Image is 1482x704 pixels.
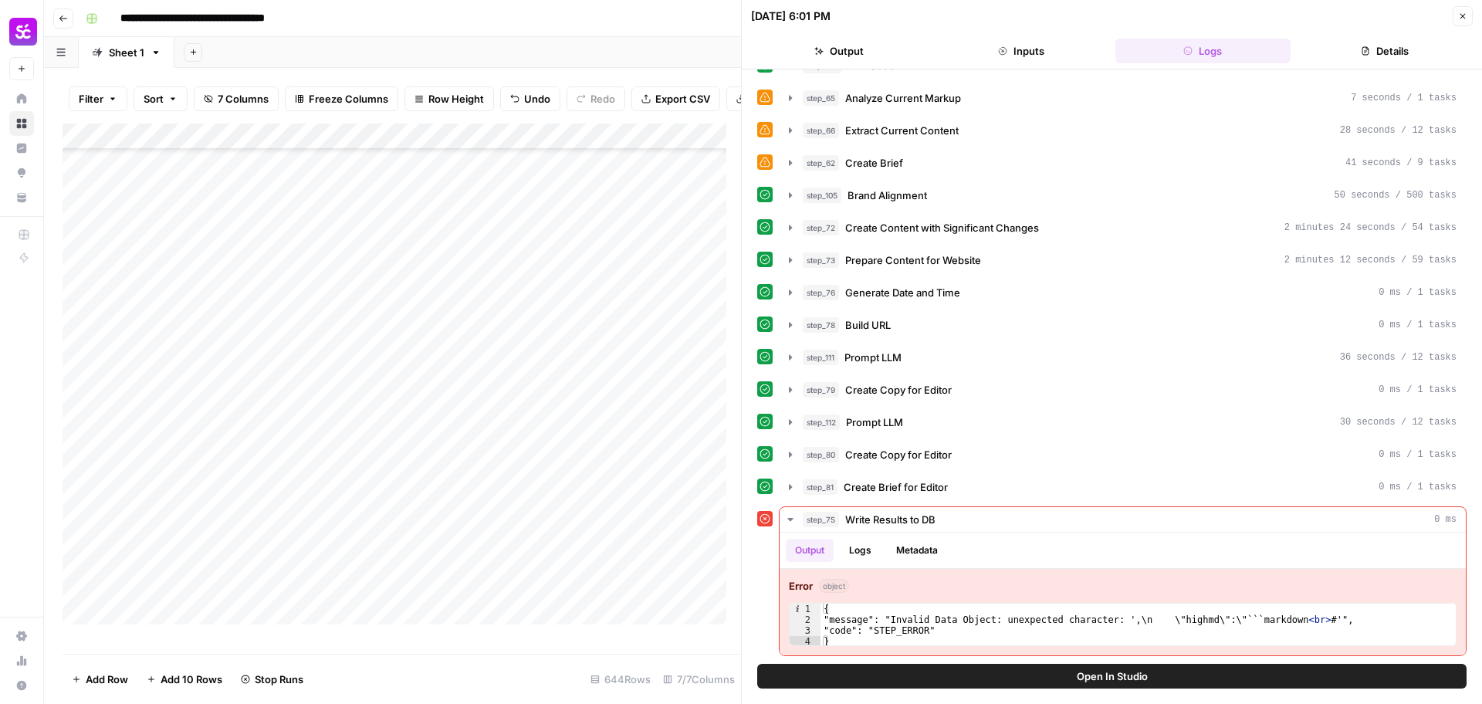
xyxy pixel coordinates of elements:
[803,317,839,333] span: step_78
[404,86,494,111] button: Row Height
[9,624,34,648] a: Settings
[309,91,388,107] span: Freeze Columns
[232,667,313,692] button: Stop Runs
[848,188,927,203] span: Brand Alignment
[428,91,484,107] span: Row Height
[780,377,1466,402] button: 0 ms / 1 tasks
[1345,156,1457,170] span: 41 seconds / 9 tasks
[790,636,821,647] div: 4
[751,39,927,63] button: Output
[803,415,840,430] span: step_112
[845,382,952,398] span: Create Copy for Editor
[803,90,839,106] span: step_65
[845,447,952,462] span: Create Copy for Editor
[845,252,981,268] span: Prepare Content for Website
[590,91,615,107] span: Redo
[780,183,1466,208] button: 50 seconds / 500 tasks
[803,350,838,365] span: step_111
[780,86,1466,110] button: 7 seconds / 1 tasks
[790,604,821,614] div: 1
[161,672,222,687] span: Add 10 Rows
[844,350,902,365] span: Prompt LLM
[1077,668,1148,684] span: Open In Studio
[1379,480,1457,494] span: 0 ms / 1 tasks
[1434,513,1457,526] span: 0 ms
[9,111,34,136] a: Browse
[780,507,1466,532] button: 0 ms
[500,86,560,111] button: Undo
[657,667,741,692] div: 7/7 Columns
[9,648,34,673] a: Usage
[1379,318,1457,332] span: 0 ms / 1 tasks
[9,185,34,210] a: Your Data
[1115,39,1291,63] button: Logs
[780,475,1466,499] button: 0 ms / 1 tasks
[1284,253,1457,267] span: 2 minutes 12 seconds / 59 tasks
[803,285,839,300] span: step_76
[584,667,657,692] div: 644 Rows
[1379,383,1457,397] span: 0 ms / 1 tasks
[1335,188,1457,202] span: 50 seconds / 500 tasks
[109,45,144,60] div: Sheet 1
[803,479,837,495] span: step_81
[789,578,813,594] strong: Error
[790,614,821,625] div: 2
[803,188,841,203] span: step_105
[780,442,1466,467] button: 0 ms / 1 tasks
[567,86,625,111] button: Redo
[845,155,903,171] span: Create Brief
[255,672,303,687] span: Stop Runs
[63,667,137,692] button: Add Row
[845,285,960,300] span: Generate Date and Time
[69,86,127,111] button: Filter
[1340,415,1457,429] span: 30 seconds / 12 tasks
[887,539,947,562] button: Metadata
[9,18,37,46] img: Smartcat Logo
[786,539,834,562] button: Output
[134,86,188,111] button: Sort
[790,604,804,614] span: Info, read annotations row 1
[845,123,959,138] span: Extract Current Content
[1340,350,1457,364] span: 36 seconds / 12 tasks
[218,91,269,107] span: 7 Columns
[780,410,1466,435] button: 30 seconds / 12 tasks
[1379,448,1457,462] span: 0 ms / 1 tasks
[144,91,164,107] span: Sort
[819,579,849,593] span: object
[1340,124,1457,137] span: 28 seconds / 12 tasks
[1379,286,1457,300] span: 0 ms / 1 tasks
[780,118,1466,143] button: 28 seconds / 12 tasks
[9,161,34,185] a: Opportunities
[524,91,550,107] span: Undo
[1351,91,1457,105] span: 7 seconds / 1 tasks
[780,313,1466,337] button: 0 ms / 1 tasks
[803,447,839,462] span: step_80
[1297,39,1473,63] button: Details
[780,248,1466,272] button: 2 minutes 12 seconds / 59 tasks
[803,155,839,171] span: step_62
[780,345,1466,370] button: 36 seconds / 12 tasks
[803,252,839,268] span: step_73
[845,317,891,333] span: Build URL
[845,90,961,106] span: Analyze Current Markup
[9,136,34,161] a: Insights
[933,39,1109,63] button: Inputs
[137,667,232,692] button: Add 10 Rows
[780,280,1466,305] button: 0 ms / 1 tasks
[655,91,710,107] span: Export CSV
[285,86,398,111] button: Freeze Columns
[780,533,1466,655] div: 0 ms
[845,220,1039,235] span: Create Сontent with Significant Changes
[844,479,948,495] span: Create Brief for Editor
[780,151,1466,175] button: 41 seconds / 9 tasks
[845,512,936,527] span: Write Results to DB
[790,625,821,636] div: 3
[780,215,1466,240] button: 2 minutes 24 seconds / 54 tasks
[803,382,839,398] span: step_79
[194,86,279,111] button: 7 Columns
[631,86,720,111] button: Export CSV
[840,539,881,562] button: Logs
[9,673,34,698] button: Help + Support
[803,220,839,235] span: step_72
[79,91,103,107] span: Filter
